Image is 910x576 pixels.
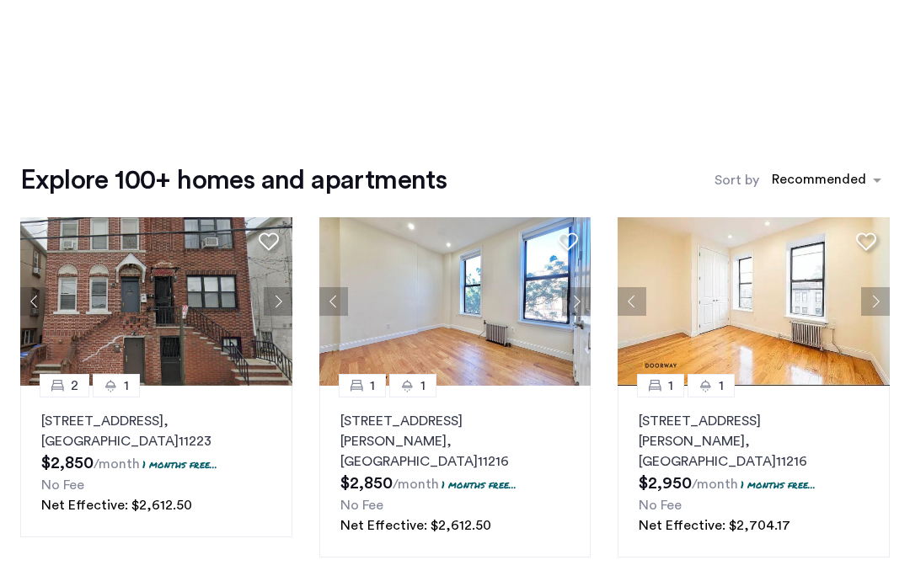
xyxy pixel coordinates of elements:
span: No Fee [639,499,682,512]
span: Net Effective: $2,612.50 [41,499,192,512]
img: 2016_638484664599997863.jpeg [20,217,292,386]
a: 21[STREET_ADDRESS], [GEOGRAPHIC_DATA]112231 months free...No FeeNet Effective: $2,612.50 [20,386,292,537]
span: 1 [124,376,129,396]
p: 1 months free... [741,477,816,492]
span: 1 [420,376,426,396]
sub: /month [692,477,738,491]
h1: Explore 100+ homes and apartments [20,163,447,197]
span: Net Effective: $2,704.17 [639,519,790,532]
button: Previous apartment [618,287,646,316]
a: 11[STREET_ADDRESS][PERSON_NAME], [GEOGRAPHIC_DATA]112161 months free...No FeeNet Effective: $2,61... [319,386,591,557]
button: Next apartment [264,287,292,316]
span: $2,950 [639,475,692,492]
button: Next apartment [861,287,890,316]
img: 2012_638521834379697165.jpeg [319,217,591,386]
span: 2 [71,376,78,396]
button: Previous apartment [319,287,348,316]
span: Net Effective: $2,612.50 [340,519,491,532]
p: [STREET_ADDRESS][PERSON_NAME] 11216 [639,411,869,472]
img: 2012_638680375038796762.jpeg [618,217,890,386]
p: 1 months free... [142,457,217,472]
a: 11[STREET_ADDRESS][PERSON_NAME], [GEOGRAPHIC_DATA]112161 months free...No FeeNet Effective: $2,70... [618,386,890,557]
span: 1 [668,376,673,396]
span: 1 [370,376,375,396]
ng-select: sort-apartment [763,165,890,195]
p: [STREET_ADDRESS] 11223 [41,411,271,451]
button: Previous apartment [20,287,49,316]
span: No Fee [41,478,84,492]
sub: /month [393,477,439,491]
span: 1 [719,376,724,396]
sub: /month [94,457,140,471]
div: Recommended [769,169,866,194]
span: No Fee [340,499,383,512]
span: $2,850 [41,455,94,472]
p: 1 months free... [442,477,517,492]
p: [STREET_ADDRESS][PERSON_NAME] 11216 [340,411,570,472]
span: $2,850 [340,475,393,492]
button: Next apartment [562,287,591,316]
label: Sort by [715,170,759,190]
